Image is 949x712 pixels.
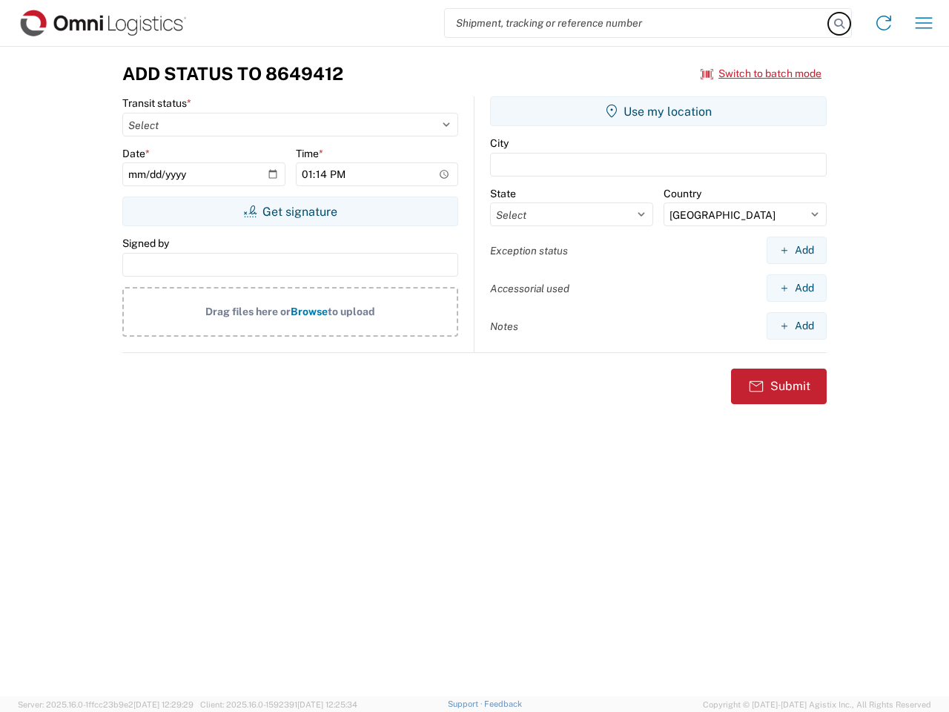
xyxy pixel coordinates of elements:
a: Support [448,699,485,708]
span: Server: 2025.16.0-1ffcc23b9e2 [18,700,194,709]
button: Use my location [490,96,827,126]
span: Client: 2025.16.0-1592391 [200,700,357,709]
label: Exception status [490,244,568,257]
span: Drag files here or [205,306,291,317]
label: Accessorial used [490,282,569,295]
label: State [490,187,516,200]
label: Time [296,147,323,160]
input: Shipment, tracking or reference number [445,9,829,37]
a: Feedback [484,699,522,708]
label: Date [122,147,150,160]
label: Country [664,187,701,200]
button: Add [767,274,827,302]
label: Signed by [122,237,169,250]
span: Copyright © [DATE]-[DATE] Agistix Inc., All Rights Reserved [703,698,931,711]
label: Transit status [122,96,191,110]
span: [DATE] 12:29:29 [133,700,194,709]
button: Switch to batch mode [701,62,821,86]
span: to upload [328,306,375,317]
label: Notes [490,320,518,333]
button: Add [767,237,827,264]
h3: Add Status to 8649412 [122,63,343,85]
span: [DATE] 12:25:34 [297,700,357,709]
button: Submit [731,369,827,404]
span: Browse [291,306,328,317]
button: Get signature [122,197,458,226]
label: City [490,136,509,150]
button: Add [767,312,827,340]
